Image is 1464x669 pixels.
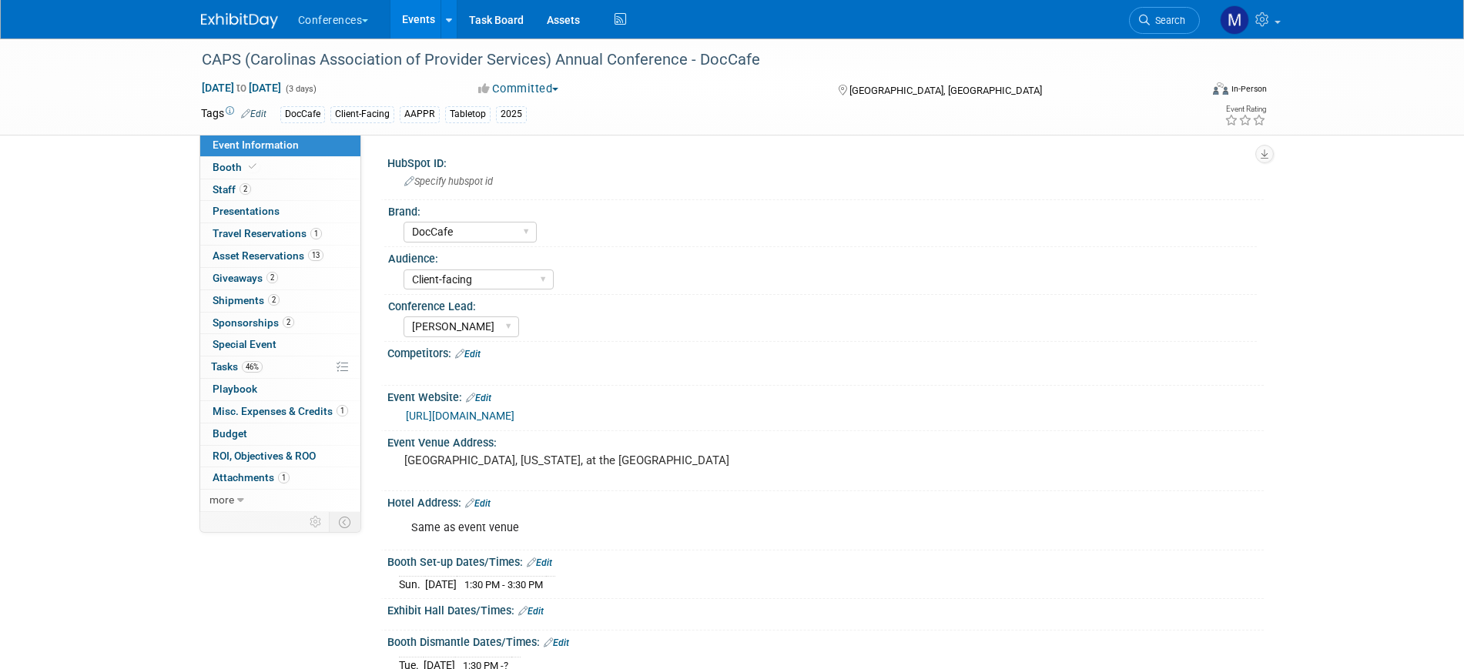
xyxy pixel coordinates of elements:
[387,152,1264,171] div: HubSpot ID:
[241,109,266,119] a: Edit
[213,338,276,350] span: Special Event
[1231,83,1267,95] div: In-Person
[213,183,251,196] span: Staff
[387,431,1264,450] div: Event Venue Address:
[200,446,360,467] a: ROI, Objectives & ROO
[387,599,1264,619] div: Exhibit Hall Dates/Times:
[399,577,425,593] td: Sun.
[266,272,278,283] span: 2
[303,512,330,532] td: Personalize Event Tab Strip
[201,81,282,95] span: [DATE] [DATE]
[213,294,280,306] span: Shipments
[1213,82,1228,95] img: Format-Inperson.png
[527,557,552,568] a: Edit
[445,106,491,122] div: Tabletop
[465,498,491,509] a: Edit
[404,176,493,187] span: Specify hubspot id
[518,606,544,617] a: Edit
[211,360,263,373] span: Tasks
[455,349,481,360] a: Edit
[213,471,290,483] span: Attachments
[388,295,1257,314] div: Conference Lead:
[404,453,735,467] pre: [GEOGRAPHIC_DATA], [US_STATE], at the [GEOGRAPHIC_DATA]
[200,379,360,400] a: Playbook
[1224,105,1266,113] div: Event Rating
[330,106,394,122] div: Client-Facing
[329,512,360,532] td: Toggle Event Tabs
[283,316,294,328] span: 2
[200,334,360,356] a: Special Event
[544,637,569,648] a: Edit
[200,179,360,201] a: Staff2
[213,450,316,462] span: ROI, Objectives & ROO
[280,106,325,122] div: DocCafe
[200,313,360,334] a: Sponsorships2
[249,162,256,171] i: Booth reservation complete
[1150,15,1185,26] span: Search
[1220,5,1249,35] img: Marygrace LeGros
[464,579,543,590] span: 1:30 PM - 3:30 PM
[213,405,348,417] span: Misc. Expenses & Credits
[387,386,1264,406] div: Event Website:
[213,161,260,173] span: Booth
[425,577,457,593] td: [DATE]
[400,106,440,122] div: AAPPR
[337,405,348,416] span: 1
[201,105,266,123] td: Tags
[388,200,1257,219] div: Brand:
[213,383,257,395] span: Playbook
[200,467,360,489] a: Attachments1
[213,249,323,262] span: Asset Reservations
[213,139,299,151] span: Event Information
[200,401,360,423] a: Misc. Expenses & Credits1
[209,493,234,506] span: more
[387,631,1264,651] div: Booth Dismantle Dates/Times:
[242,361,263,373] span: 46%
[387,491,1264,511] div: Hotel Address:
[200,201,360,222] a: Presentations
[308,249,323,261] span: 13
[1109,80,1268,103] div: Event Format
[200,135,360,156] a: Event Information
[284,84,317,94] span: (3 days)
[200,490,360,511] a: more
[213,272,278,284] span: Giveaways
[388,247,1257,266] div: Audience:
[213,316,294,329] span: Sponsorships
[1129,7,1200,34] a: Search
[496,106,527,122] div: 2025
[200,157,360,179] a: Booth
[200,246,360,267] a: Asset Reservations13
[200,290,360,312] a: Shipments2
[196,46,1177,74] div: CAPS (Carolinas Association of Provider Services) Annual Conference - DocCafe
[213,227,322,239] span: Travel Reservations
[849,85,1042,96] span: [GEOGRAPHIC_DATA], [GEOGRAPHIC_DATA]
[200,223,360,245] a: Travel Reservations1
[234,82,249,94] span: to
[466,393,491,403] a: Edit
[213,205,280,217] span: Presentations
[387,550,1264,570] div: Booth Set-up Dates/Times:
[268,294,280,306] span: 2
[278,472,290,483] span: 1
[200,268,360,289] a: Giveaways2
[213,427,247,440] span: Budget
[310,228,322,239] span: 1
[400,513,1094,544] div: Same as event venue
[240,183,251,195] span: 2
[473,81,564,97] button: Committed
[406,410,514,422] a: [URL][DOMAIN_NAME]
[201,13,278,28] img: ExhibitDay
[387,342,1264,362] div: Competitors:
[200,356,360,378] a: Tasks46%
[200,423,360,445] a: Budget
